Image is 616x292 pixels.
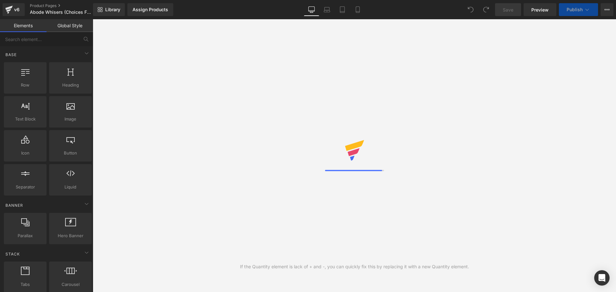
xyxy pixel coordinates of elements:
a: Desktop [304,3,319,16]
span: Button [51,150,90,156]
a: Global Style [47,19,93,32]
span: Base [5,52,17,58]
span: Row [6,82,45,88]
a: New Library [93,3,125,16]
a: Product Pages [30,3,104,8]
span: Icon [6,150,45,156]
button: Undo [464,3,477,16]
span: Library [105,7,120,13]
span: Preview [531,6,549,13]
div: Open Intercom Messenger [594,270,610,286]
button: Redo [480,3,492,16]
div: If the Quantity element is lack of + and -, you can quickly fix this by replacing it with a new Q... [240,263,469,270]
span: Liquid [51,184,90,190]
a: Tablet [335,3,350,16]
span: Text Block [6,116,45,122]
a: Mobile [350,3,365,16]
span: Stack [5,251,21,257]
span: Carousel [51,281,90,288]
span: Abode Whisers (Choices Flooring Exclusive) [30,10,91,15]
div: v6 [13,5,21,14]
a: v6 [3,3,25,16]
button: Publish [559,3,598,16]
span: Separator [6,184,45,190]
span: Save [503,6,513,13]
span: Heading [51,82,90,88]
span: Publish [567,7,583,12]
span: Banner [5,202,24,208]
span: Image [51,116,90,122]
button: More [601,3,613,16]
a: Preview [524,3,556,16]
span: Tabs [6,281,45,288]
span: Parallax [6,232,45,239]
span: Hero Banner [51,232,90,239]
div: Assign Products [133,7,168,12]
a: Laptop [319,3,335,16]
